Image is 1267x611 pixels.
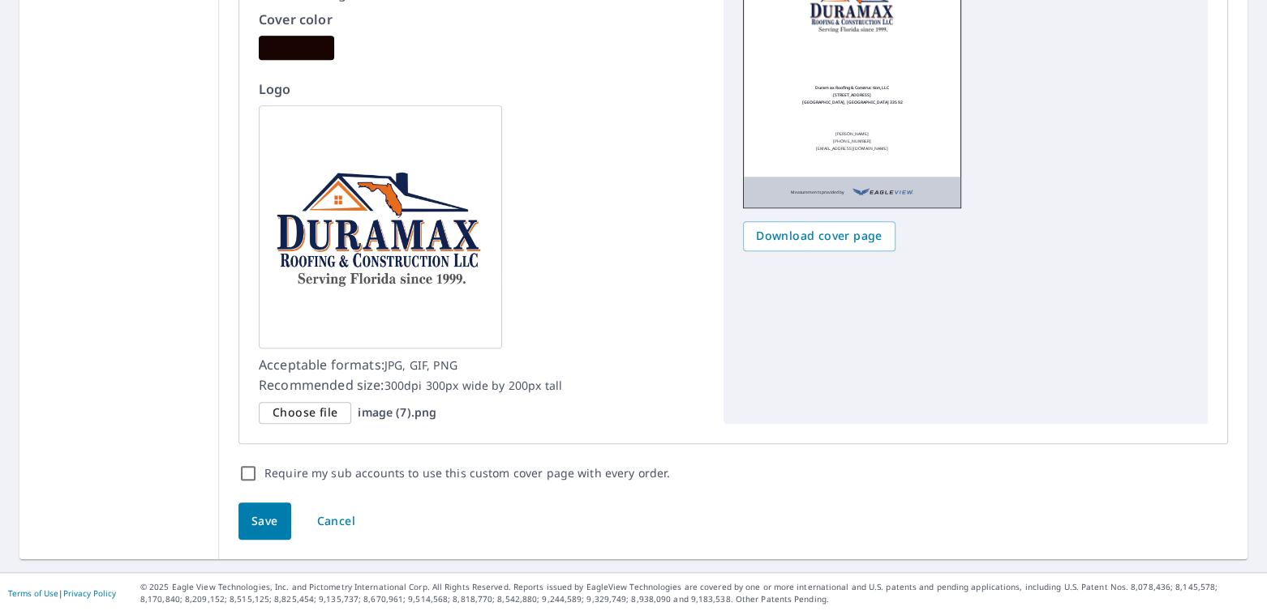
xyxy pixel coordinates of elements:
span: JPG, GIF, PNG [384,357,457,373]
label: Require my sub accounts to use this custom cover page with every order. [264,464,670,483]
p: Duramax Roofing & Construction, LLC [815,84,889,92]
p: Logo [259,79,704,99]
a: Privacy Policy [63,587,116,599]
p: Acceptable formats: Recommended size: [259,355,704,395]
span: Choose file [273,403,337,423]
span: Save [251,511,278,532]
span: Download cover page [756,226,883,246]
p: [EMAIL_ADDRESS][DOMAIN_NAME] [816,145,888,152]
span: 300dpi 300px wide by 200px tall [384,378,563,393]
div: Choose file [259,402,351,424]
p: Cover color [259,10,704,29]
p: image (7).png [358,405,436,420]
a: Terms of Use [8,587,58,599]
p: [GEOGRAPHIC_DATA], [GEOGRAPHIC_DATA] 33592 [802,99,903,106]
p: Measurements provided by [791,185,844,199]
button: Save [238,502,291,540]
p: [STREET_ADDRESS] [833,92,872,99]
p: [PHONE_NUMBER] [833,138,871,145]
button: Cancel [303,502,369,540]
span: Cancel [317,511,355,532]
p: © 2025 Eagle View Technologies, Inc. and Pictometry International Corp. All Rights Reserved. Repo... [140,581,1259,605]
p: | [8,588,116,598]
img: EV Logo [853,185,913,199]
img: logo [259,105,502,348]
p: [PERSON_NAME] [835,130,870,138]
button: Download cover page [743,221,895,251]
